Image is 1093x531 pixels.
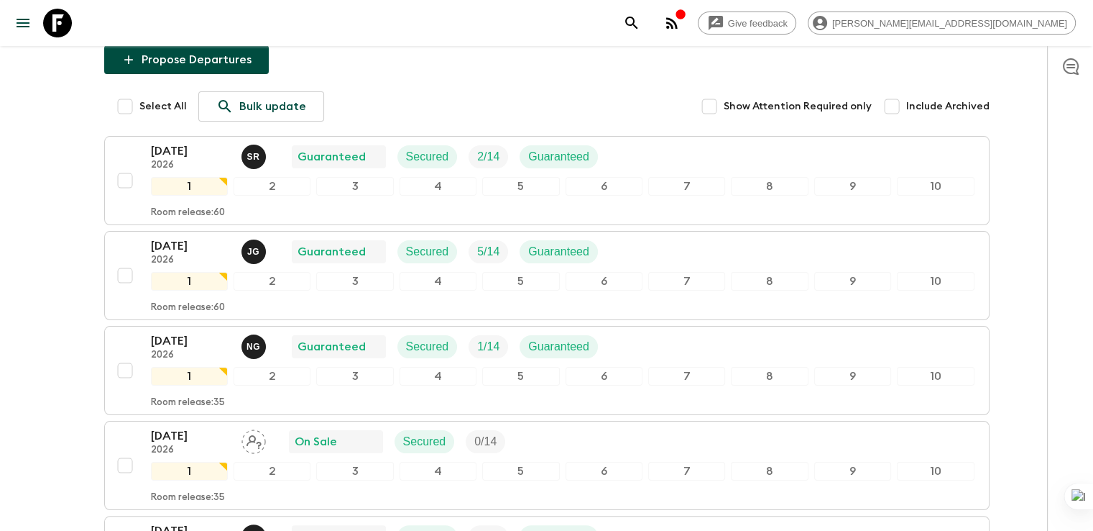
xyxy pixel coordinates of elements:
[151,237,230,255] p: [DATE]
[234,367,310,386] div: 2
[566,177,642,196] div: 6
[139,99,187,114] span: Select All
[720,18,795,29] span: Give feedback
[151,492,225,504] p: Room release: 35
[469,240,508,263] div: Trip Fill
[234,272,310,291] div: 2
[198,91,324,122] a: Bulk update
[808,12,1076,35] div: [PERSON_NAME][EMAIL_ADDRESS][DOMAIN_NAME]
[104,326,990,415] button: [DATE]2026Nayla GalloGuaranteedSecuredTrip FillGuaranteed12345678910Room release:35
[469,335,508,358] div: Trip Fill
[234,177,310,196] div: 2
[617,9,646,37] button: search adventures
[897,272,974,291] div: 10
[566,272,642,291] div: 6
[400,272,476,291] div: 4
[234,462,310,481] div: 2
[104,231,990,320] button: [DATE]2026Jessica GiachelloGuaranteedSecuredTrip FillGuaranteed12345678910Room release:60
[151,332,230,350] p: [DATE]
[241,244,269,255] span: Jessica Giachello
[482,462,559,481] div: 5
[403,433,446,450] p: Secured
[897,462,974,481] div: 10
[151,142,230,160] p: [DATE]
[400,462,476,481] div: 4
[151,427,230,445] p: [DATE]
[151,397,225,409] p: Room release: 35
[528,243,589,260] p: Guaranteed
[648,367,725,386] div: 7
[400,177,476,196] div: 4
[814,367,891,386] div: 9
[566,462,642,481] div: 6
[151,255,230,266] p: 2026
[406,338,449,355] p: Secured
[151,177,228,196] div: 1
[528,148,589,165] p: Guaranteed
[151,272,228,291] div: 1
[648,462,725,481] div: 7
[400,367,476,386] div: 4
[397,240,458,263] div: Secured
[397,335,458,358] div: Secured
[9,9,37,37] button: menu
[906,99,990,114] span: Include Archived
[477,243,499,260] p: 5 / 14
[814,462,891,481] div: 9
[151,462,228,481] div: 1
[104,421,990,510] button: [DATE]2026Assign pack leaderOn SaleSecuredTrip Fill12345678910Room release:35
[316,177,393,196] div: 3
[477,338,499,355] p: 1 / 14
[316,462,393,481] div: 3
[406,148,449,165] p: Secured
[151,160,230,171] p: 2026
[406,243,449,260] p: Secured
[824,18,1075,29] span: [PERSON_NAME][EMAIL_ADDRESS][DOMAIN_NAME]
[477,148,499,165] p: 2 / 14
[648,177,725,196] div: 7
[528,338,589,355] p: Guaranteed
[466,430,505,453] div: Trip Fill
[295,433,337,450] p: On Sale
[247,246,259,258] p: J G
[241,339,269,350] span: Nayla Gallo
[566,367,642,386] div: 6
[698,12,796,35] a: Give feedback
[814,272,891,291] div: 9
[151,302,225,314] p: Room release: 60
[247,151,260,163] p: S R
[474,433,497,450] p: 0 / 14
[814,177,891,196] div: 9
[482,177,559,196] div: 5
[298,148,366,165] p: Guaranteed
[151,367,228,386] div: 1
[316,272,393,291] div: 3
[241,149,269,160] span: Sol Rodriguez
[731,272,808,291] div: 8
[724,99,872,114] span: Show Attention Required only
[246,341,260,353] p: N G
[316,367,393,386] div: 3
[151,445,230,456] p: 2026
[104,45,269,74] button: Propose Departures
[897,177,974,196] div: 10
[151,350,230,361] p: 2026
[397,145,458,168] div: Secured
[469,145,508,168] div: Trip Fill
[298,243,366,260] p: Guaranteed
[731,367,808,386] div: 8
[239,98,306,115] p: Bulk update
[482,272,559,291] div: 5
[897,367,974,386] div: 10
[241,145,269,169] button: SR
[395,430,455,453] div: Secured
[151,207,225,219] p: Room release: 60
[241,335,269,359] button: NG
[104,136,990,225] button: [DATE]2026Sol RodriguezGuaranteedSecuredTrip FillGuaranteed12345678910Room release:60
[731,177,808,196] div: 8
[648,272,725,291] div: 7
[298,338,366,355] p: Guaranteed
[482,367,559,386] div: 5
[731,462,808,481] div: 8
[241,240,269,264] button: JG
